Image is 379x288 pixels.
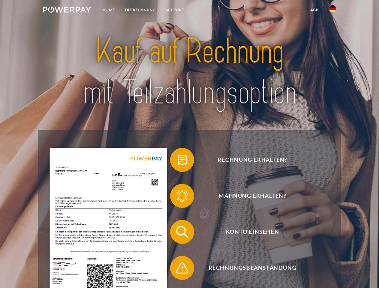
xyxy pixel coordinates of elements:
img: qb_bell.svg [175,188,190,203]
button: Rechnung erhalten? [170,148,326,172]
a: DIE RECHNUNG [120,4,161,15]
button: Konto einsehen [170,220,326,244]
img: qb_search.svg [175,224,190,239]
a: SUPPORT [161,4,189,15]
span: Rechnung erhalten? [179,148,326,172]
button: Mahnung erhalten? [170,184,326,208]
span: Rechnungsbeanstandung [179,256,326,280]
img: qb_bill.svg [175,152,190,167]
a: Home [98,4,120,15]
img: qb_warning.svg [175,260,190,275]
img: logo-powerpay-white.svg [43,7,91,13]
img: de [329,5,336,12]
a: agb [305,4,324,15]
button: Rechnungsbeanstandung [170,256,326,280]
span: Konto einsehen [179,220,326,244]
img: title-powerpay_de.svg [57,29,322,115]
span: Mahnung erhalten? [179,184,326,208]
